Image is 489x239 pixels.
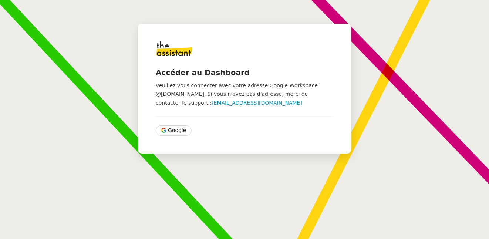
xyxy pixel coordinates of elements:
[156,125,192,136] button: Google
[212,100,302,106] a: [EMAIL_ADDRESS][DOMAIN_NAME]
[156,83,318,106] span: Veuillez vous connecter avec votre adresse Google Workspace @[DOMAIN_NAME]. Si vous n'avez pas d'...
[156,67,333,78] h4: Accéder au Dashboard
[156,41,193,56] img: logo
[168,126,186,135] span: Google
